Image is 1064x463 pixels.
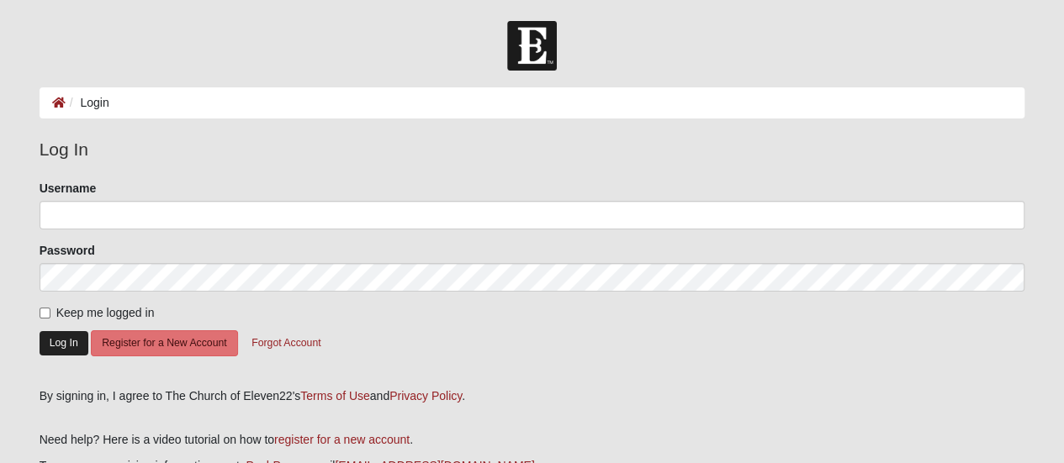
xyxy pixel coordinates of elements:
[40,387,1025,405] div: By signing in, I agree to The Church of Eleven22's and .
[91,330,237,356] button: Register for a New Account
[40,136,1025,163] legend: Log In
[40,242,95,259] label: Password
[274,433,410,446] a: register for a new account
[56,306,155,319] span: Keep me logged in
[40,308,50,318] input: Keep me logged in
[241,330,331,356] button: Forgot Account
[40,331,88,355] button: Log In
[66,94,109,112] li: Login
[507,21,557,71] img: Church of Eleven22 Logo
[389,389,462,402] a: Privacy Policy
[300,389,369,402] a: Terms of Use
[40,431,1025,449] p: Need help? Here is a video tutorial on how to .
[40,180,97,197] label: Username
